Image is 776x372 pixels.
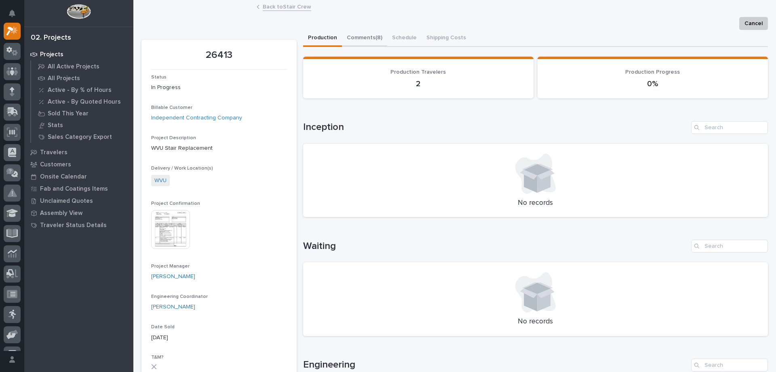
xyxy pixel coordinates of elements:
a: Stats [31,119,133,131]
span: T&M? [151,355,164,360]
input: Search [691,240,768,253]
span: Billable Customer [151,105,192,110]
a: Projects [24,48,133,60]
a: All Projects [31,72,133,84]
a: Active - By % of Hours [31,84,133,96]
input: Search [691,121,768,134]
button: Schedule [387,30,422,47]
p: [DATE] [151,334,287,342]
a: Active - By Quoted Hours [31,96,133,107]
p: Fab and Coatings Items [40,185,108,193]
button: Notifications [4,5,21,22]
a: All Active Projects [31,61,133,72]
span: Cancel [744,19,763,28]
p: WVU Stair Replacement [151,144,287,153]
h1: Engineering [303,359,688,371]
p: No records [313,317,759,326]
p: Assembly View [40,210,82,217]
a: [PERSON_NAME] [151,303,195,311]
h1: Inception [303,121,688,133]
a: Travelers [24,146,133,158]
div: Notifications [10,10,21,23]
span: Project Manager [151,264,190,269]
span: Delivery / Work Location(s) [151,166,213,171]
span: Project Description [151,136,196,140]
a: Onsite Calendar [24,170,133,183]
p: All Active Projects [48,63,99,70]
button: Comments (8) [342,30,387,47]
button: Production [303,30,342,47]
h1: Waiting [303,240,688,252]
a: Customers [24,158,133,170]
p: Travelers [40,149,67,156]
p: Sold This Year [48,110,89,117]
p: Active - By Quoted Hours [48,98,121,106]
a: Independent Contracting Company [151,114,242,122]
p: Traveler Status Details [40,222,107,229]
a: [PERSON_NAME] [151,272,195,281]
span: Date Sold [151,325,175,329]
a: Sales Category Export [31,131,133,142]
p: Customers [40,161,71,168]
a: Sold This Year [31,108,133,119]
span: Engineering Coordinator [151,294,208,299]
button: Cancel [739,17,768,30]
span: Production Travelers [390,69,446,75]
a: Unclaimed Quotes [24,195,133,207]
p: In Progress [151,83,287,92]
a: Back toStair Crew [263,2,311,11]
p: No records [313,199,759,208]
p: Active - By % of Hours [48,87,112,94]
p: Onsite Calendar [40,173,87,181]
p: Stats [48,122,63,129]
span: Status [151,75,167,80]
button: Shipping Costs [422,30,471,47]
p: All Projects [48,75,80,82]
p: 0% [547,79,758,89]
span: Project Confirmation [151,201,200,206]
span: Production Progress [625,69,680,75]
img: Workspace Logo [67,4,91,19]
a: Fab and Coatings Items [24,183,133,195]
p: Projects [40,51,63,58]
p: Sales Category Export [48,134,112,141]
a: Assembly View [24,207,133,219]
a: Traveler Status Details [24,219,133,231]
p: Unclaimed Quotes [40,198,93,205]
p: 26413 [151,49,287,61]
input: Search [691,359,768,372]
p: 2 [313,79,524,89]
div: 02. Projects [31,34,71,43]
a: WVU [154,176,167,185]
